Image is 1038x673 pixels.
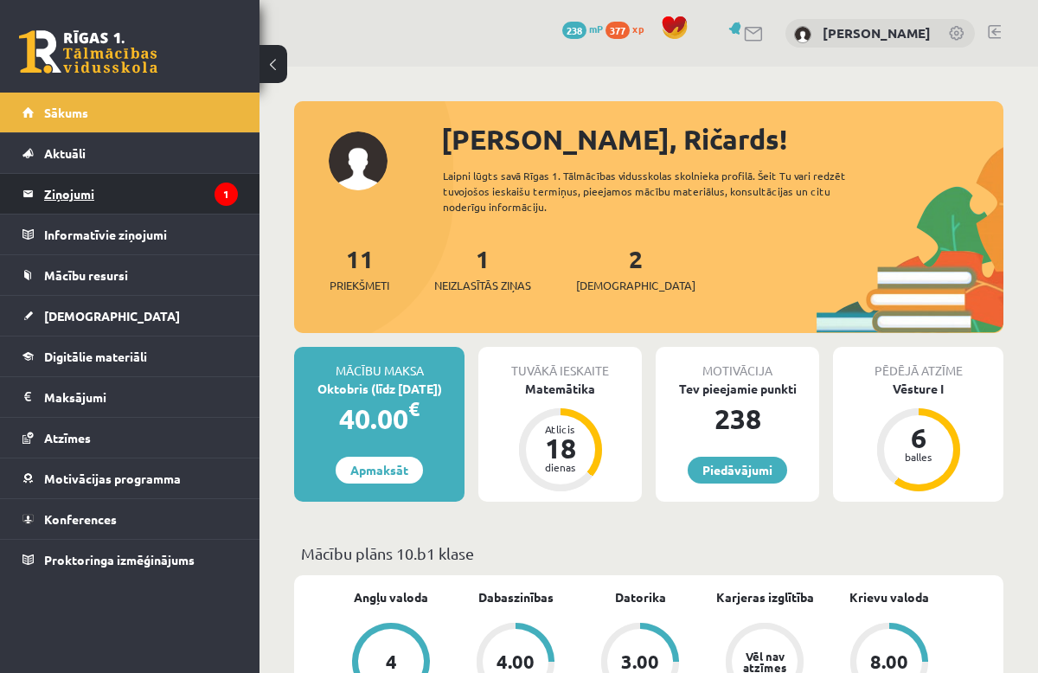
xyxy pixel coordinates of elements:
[22,133,238,173] a: Aktuāli
[22,458,238,498] a: Motivācijas programma
[19,30,157,74] a: Rīgas 1. Tālmācības vidusskola
[893,424,945,452] div: 6
[576,243,695,294] a: 2[DEMOGRAPHIC_DATA]
[44,308,180,324] span: [DEMOGRAPHIC_DATA]
[535,434,586,462] div: 18
[621,652,659,671] div: 3.00
[441,119,1003,160] div: [PERSON_NAME], Ričards!
[833,380,1003,398] div: Vēsture I
[330,243,389,294] a: 11Priekšmeti
[740,651,789,673] div: Vēl nav atzīmes
[823,24,931,42] a: [PERSON_NAME]
[22,255,238,295] a: Mācību resursi
[408,396,420,421] span: €
[354,588,428,606] a: Angļu valoda
[44,215,238,254] legend: Informatīvie ziņojumi
[44,511,117,527] span: Konferences
[22,377,238,417] a: Maksājumi
[44,430,91,445] span: Atzīmes
[562,22,586,39] span: 238
[478,380,642,494] a: Matemātika Atlicis 18 dienas
[22,93,238,132] a: Sākums
[656,347,819,380] div: Motivācija
[656,380,819,398] div: Tev pieejamie punkti
[294,398,465,439] div: 40.00
[336,457,423,484] a: Apmaksāt
[22,174,238,214] a: Ziņojumi1
[870,652,908,671] div: 8.00
[22,499,238,539] a: Konferences
[656,398,819,439] div: 238
[44,471,181,486] span: Motivācijas programma
[44,349,147,364] span: Digitālie materiāli
[478,588,554,606] a: Dabaszinības
[535,462,586,472] div: dienas
[294,347,465,380] div: Mācību maksa
[434,277,531,294] span: Neizlasītās ziņas
[893,452,945,462] div: balles
[330,277,389,294] span: Priekšmeti
[605,22,630,39] span: 377
[849,588,929,606] a: Krievu valoda
[576,277,695,294] span: [DEMOGRAPHIC_DATA]
[44,552,195,567] span: Proktoringa izmēģinājums
[22,215,238,254] a: Informatīvie ziņojumi
[294,380,465,398] div: Oktobris (līdz [DATE])
[434,243,531,294] a: 1Neizlasītās ziņas
[716,588,814,606] a: Karjeras izglītība
[794,26,811,43] img: Ričards Jēgers
[44,267,128,283] span: Mācību resursi
[497,652,535,671] div: 4.00
[833,347,1003,380] div: Pēdējā atzīme
[44,145,86,161] span: Aktuāli
[615,588,666,606] a: Datorika
[22,418,238,458] a: Atzīmes
[478,347,642,380] div: Tuvākā ieskaite
[301,542,996,565] p: Mācību plāns 10.b1 klase
[386,652,397,671] div: 4
[443,168,868,215] div: Laipni lūgts savā Rīgas 1. Tālmācības vidusskolas skolnieka profilā. Šeit Tu vari redzēt tuvojošo...
[535,424,586,434] div: Atlicis
[562,22,603,35] a: 238 mP
[589,22,603,35] span: mP
[688,457,787,484] a: Piedāvājumi
[44,105,88,120] span: Sākums
[833,380,1003,494] a: Vēsture I 6 balles
[215,183,238,206] i: 1
[22,336,238,376] a: Digitālie materiāli
[478,380,642,398] div: Matemātika
[44,174,238,214] legend: Ziņojumi
[22,540,238,580] a: Proktoringa izmēģinājums
[605,22,652,35] a: 377 xp
[22,296,238,336] a: [DEMOGRAPHIC_DATA]
[44,377,238,417] legend: Maksājumi
[632,22,644,35] span: xp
